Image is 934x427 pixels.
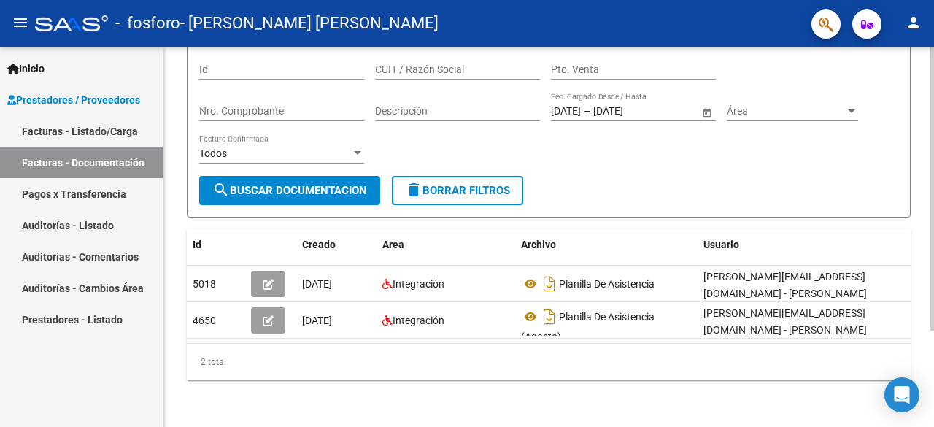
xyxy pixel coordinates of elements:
span: Archivo [521,239,556,250]
input: Fecha fin [593,105,665,118]
datatable-header-cell: Area [377,229,515,261]
span: Integración [393,315,444,326]
span: Planilla De Asistencia [559,278,655,290]
mat-icon: person [905,14,922,31]
span: Buscar Documentacion [212,184,367,197]
span: Planilla De Asistencia (Agosto) [521,311,655,342]
span: Todos [199,147,227,159]
datatable-header-cell: Usuario [698,229,916,261]
span: [DATE] [302,278,332,290]
datatable-header-cell: Archivo [515,229,698,261]
span: [PERSON_NAME][EMAIL_ADDRESS][DOMAIN_NAME] - [PERSON_NAME] [703,307,867,336]
span: Creado [302,239,336,250]
div: 2 total [187,344,911,380]
span: Área [727,105,845,118]
span: Id [193,239,201,250]
span: Borrar Filtros [405,184,510,197]
button: Borrar Filtros [392,176,523,205]
i: Descargar documento [540,272,559,296]
i: Descargar documento [540,305,559,328]
datatable-header-cell: Creado [296,229,377,261]
mat-icon: menu [12,14,29,31]
span: Inicio [7,61,45,77]
datatable-header-cell: Id [187,229,245,261]
span: Usuario [703,239,739,250]
span: – [584,105,590,118]
span: 4650 [193,315,216,326]
mat-icon: search [212,181,230,199]
span: [PERSON_NAME][EMAIL_ADDRESS][DOMAIN_NAME] - [PERSON_NAME] [703,271,867,299]
span: Prestadores / Proveedores [7,92,140,108]
div: Open Intercom Messenger [884,377,919,412]
span: Integración [393,278,444,290]
button: Buscar Documentacion [199,176,380,205]
button: Open calendar [699,104,714,120]
span: 5018 [193,278,216,290]
mat-icon: delete [405,181,422,199]
span: [DATE] [302,315,332,326]
span: Area [382,239,404,250]
input: Fecha inicio [551,105,581,118]
span: - [PERSON_NAME] [PERSON_NAME] [180,7,439,39]
span: - fosforo [115,7,180,39]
